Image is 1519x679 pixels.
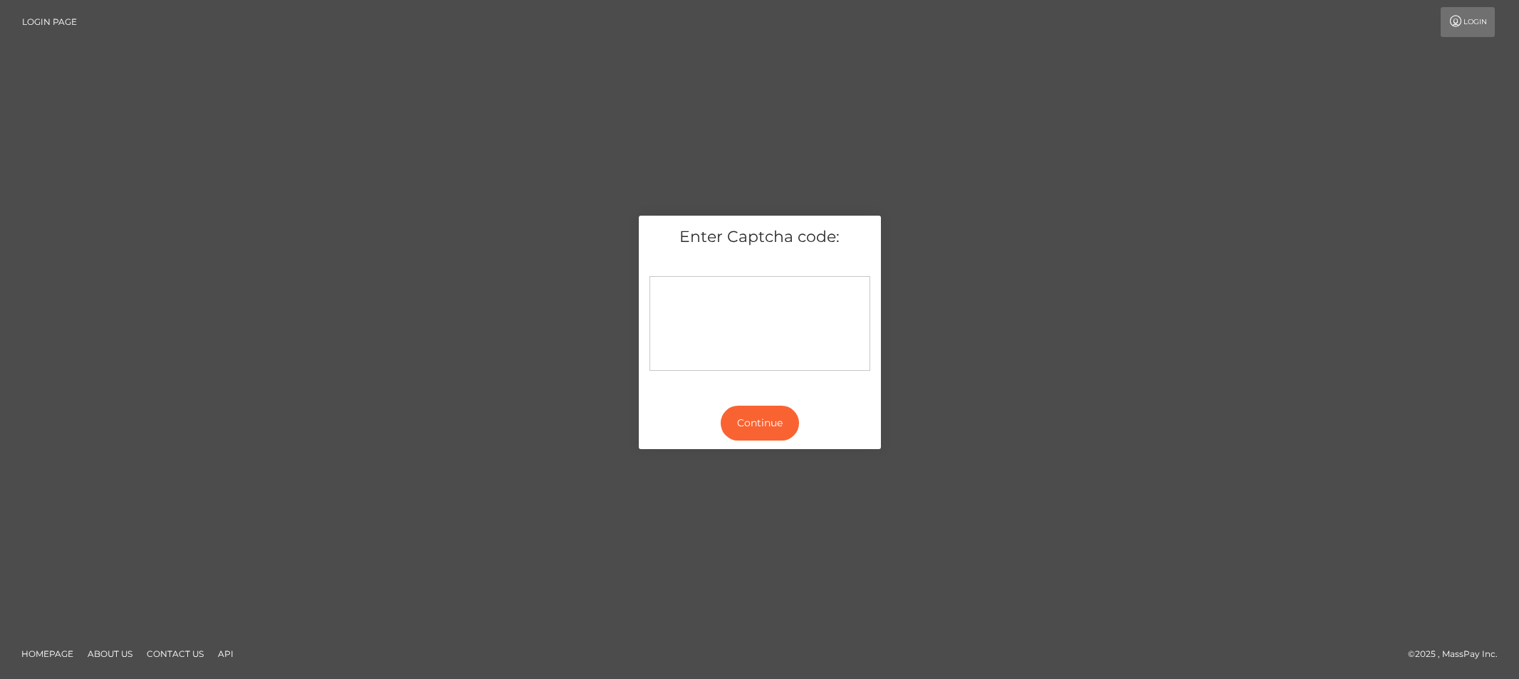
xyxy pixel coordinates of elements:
[721,406,799,441] button: Continue
[141,643,209,665] a: Contact Us
[1408,646,1508,662] div: © 2025 , MassPay Inc.
[82,643,138,665] a: About Us
[1441,7,1495,37] a: Login
[212,643,239,665] a: API
[22,7,77,37] a: Login Page
[649,226,870,248] h5: Enter Captcha code:
[649,276,870,371] div: Captcha widget loading...
[16,643,79,665] a: Homepage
